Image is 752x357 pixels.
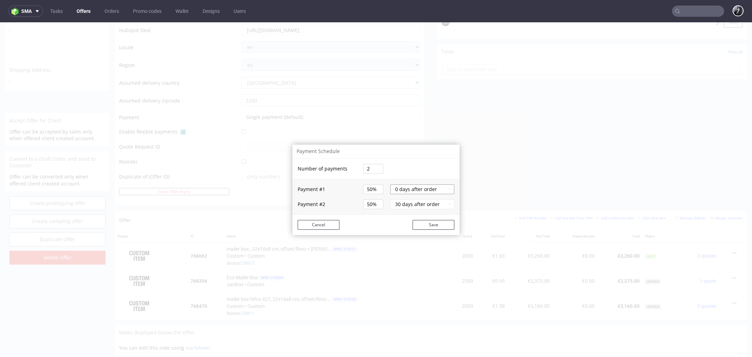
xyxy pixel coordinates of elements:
button: Save [413,198,454,207]
a: Designs [198,6,224,17]
a: Users [229,6,250,17]
a: Promo codes [129,6,166,17]
a: Orders [100,6,123,17]
img: logo [11,7,21,15]
td: Payment # 2 [292,172,361,192]
button: 0 days after order [390,162,454,172]
button: sma [8,6,43,17]
a: Offers [72,6,95,17]
img: Philippe Dubuy [733,6,743,16]
a: Tasks [46,6,67,17]
span: sma [21,9,32,14]
a: Wallet [171,6,193,17]
div: Payment Schedule [292,122,460,136]
td: Number of payments [292,136,361,157]
button: 30 days after order [390,177,454,187]
button: Cancel [298,198,339,207]
td: Payment # 1 [292,157,361,172]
